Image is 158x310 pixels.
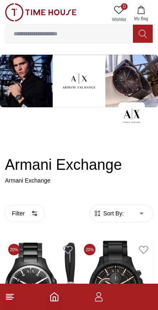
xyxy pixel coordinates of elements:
img: ... [5,3,77,21]
a: 0Wishlist [109,3,129,24]
span: 0 [121,3,128,10]
button: My Bag [129,3,153,24]
p: Armani Exchange [5,176,153,185]
span: 20 % [84,244,95,255]
span: My Bag [131,16,151,22]
span: Sort By: [102,209,124,217]
h2: Armani Exchange [5,157,153,173]
button: Sort By: [93,209,124,217]
button: Filter [5,205,45,222]
span: 20 % [8,244,20,255]
span: Wishlist [109,16,129,23]
a: Home [49,292,59,302]
img: ... [118,102,145,129]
